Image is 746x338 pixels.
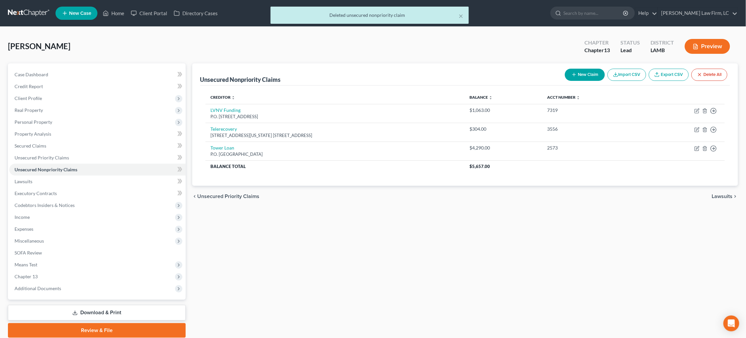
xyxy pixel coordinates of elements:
span: 13 [604,47,610,53]
div: Deleted unsecured nonpriority claim [276,12,464,18]
i: unfold_more [577,96,580,100]
span: SOFA Review [15,250,42,255]
span: Property Analysis [15,131,51,137]
a: Property Analysis [9,128,186,140]
button: New Claim [565,69,605,81]
i: chevron_right [733,194,738,199]
a: Credit Report [9,81,186,92]
span: $5,657.00 [469,164,490,169]
div: Chapter [584,47,610,54]
a: Lawsuits [9,176,186,187]
span: Unsecured Priority Claims [15,155,69,160]
button: × [459,12,464,20]
div: 2573 [547,145,637,151]
th: Balance Total [205,160,465,172]
span: Executory Contracts [15,190,57,196]
span: Additional Documents [15,286,61,291]
span: Chapter 13 [15,274,38,279]
div: Unsecured Nonpriority Claims [200,76,281,84]
div: P.O. [GEOGRAPHIC_DATA] [211,151,459,157]
a: Export CSV [649,69,689,81]
a: Case Dashboard [9,69,186,81]
div: District [651,39,674,47]
span: Lawsuits [15,179,32,184]
div: Lead [620,47,640,54]
a: Unsecured Priority Claims [9,152,186,164]
a: Acct Number unfold_more [547,95,580,100]
a: Unsecured Nonpriority Claims [9,164,186,176]
div: P.O. [STREET_ADDRESS] [211,114,459,120]
div: Open Intercom Messenger [724,316,739,331]
span: Income [15,214,30,220]
span: Personal Property [15,119,52,125]
a: SOFA Review [9,247,186,259]
div: 7319 [547,107,637,114]
span: Miscellaneous [15,238,44,244]
button: Preview [685,39,730,54]
span: Real Property [15,107,43,113]
i: unfold_more [232,96,236,100]
a: Creditor unfold_more [211,95,236,100]
button: Lawsuits chevron_right [712,194,738,199]
a: Balance unfold_more [469,95,493,100]
i: unfold_more [489,96,493,100]
a: Telerecovery [211,126,237,132]
div: $4,290.00 [469,145,537,151]
a: Download & Print [8,305,186,321]
a: Review & File [8,323,186,338]
span: Case Dashboard [15,72,48,77]
button: Delete All [691,69,727,81]
div: $1,063.00 [469,107,537,114]
button: chevron_left Unsecured Priority Claims [192,194,260,199]
a: LVNV Funding [211,107,241,113]
span: Secured Claims [15,143,46,149]
a: Executory Contracts [9,187,186,199]
span: Unsecured Priority Claims [198,194,260,199]
button: Import CSV [608,69,646,81]
div: Chapter [584,39,610,47]
a: Secured Claims [9,140,186,152]
a: Tower Loan [211,145,235,151]
span: Client Profile [15,95,42,101]
div: Status [620,39,640,47]
div: $304.00 [469,126,537,132]
span: Expenses [15,226,33,232]
span: Unsecured Nonpriority Claims [15,167,77,172]
span: Means Test [15,262,37,267]
span: [PERSON_NAME] [8,41,70,51]
div: 3556 [547,126,637,132]
div: LAMB [651,47,674,54]
span: Codebtors Insiders & Notices [15,202,75,208]
span: Lawsuits [712,194,733,199]
div: [STREET_ADDRESS][US_STATE] [STREET_ADDRESS] [211,132,459,139]
span: Credit Report [15,84,43,89]
i: chevron_left [192,194,198,199]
